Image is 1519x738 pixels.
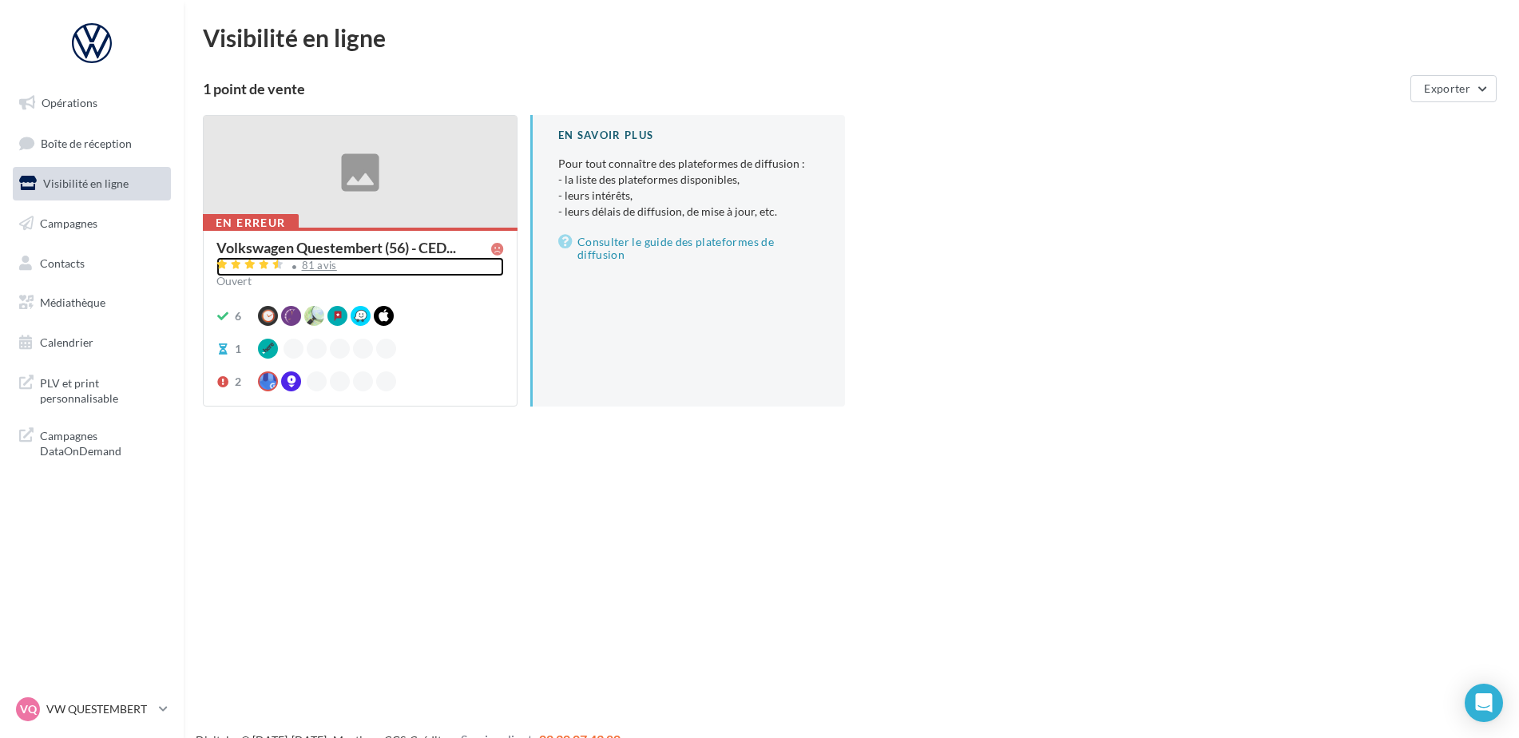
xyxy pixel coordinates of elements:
[41,136,132,149] span: Boîte de réception
[40,425,165,459] span: Campagnes DataOnDemand
[10,247,174,280] a: Contacts
[10,366,174,413] a: PLV et print personnalisable
[203,26,1500,50] div: Visibilité en ligne
[203,214,299,232] div: En erreur
[302,260,337,271] div: 81 avis
[235,341,241,357] div: 1
[558,156,819,220] p: Pour tout connaître des plateformes de diffusion :
[10,86,174,120] a: Opérations
[46,701,153,717] p: VW QUESTEMBERT
[40,256,85,269] span: Contacts
[40,296,105,309] span: Médiathèque
[203,81,1404,96] div: 1 point de vente
[13,694,171,724] a: VQ VW QUESTEMBERT
[558,204,819,220] li: - leurs délais de diffusion, de mise à jour, etc.
[43,177,129,190] span: Visibilité en ligne
[558,172,819,188] li: - la liste des plateformes disponibles,
[1424,81,1470,95] span: Exporter
[235,308,241,324] div: 6
[216,257,504,276] a: 81 avis
[1465,684,1503,722] div: Open Intercom Messenger
[558,128,819,143] div: En savoir plus
[40,335,93,349] span: Calendrier
[10,326,174,359] a: Calendrier
[40,216,97,230] span: Campagnes
[10,286,174,319] a: Médiathèque
[558,232,819,264] a: Consulter le guide des plateformes de diffusion
[216,240,456,255] span: Volkswagen Questembert (56) - CED...
[1410,75,1497,102] button: Exporter
[216,274,252,288] span: Ouvert
[20,701,37,717] span: VQ
[235,374,241,390] div: 2
[10,126,174,161] a: Boîte de réception
[10,419,174,466] a: Campagnes DataOnDemand
[10,167,174,200] a: Visibilité en ligne
[10,207,174,240] a: Campagnes
[40,372,165,407] span: PLV et print personnalisable
[558,188,819,204] li: - leurs intérêts,
[42,96,97,109] span: Opérations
